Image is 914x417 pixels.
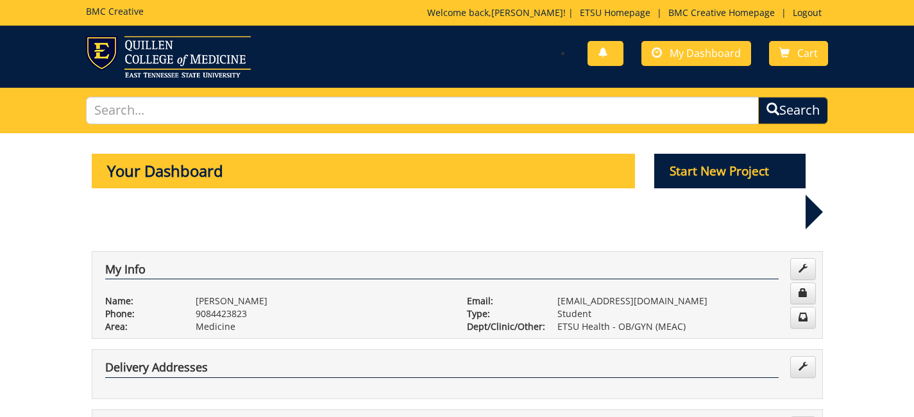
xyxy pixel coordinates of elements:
[557,320,809,333] p: ETSU Health - OB/GYN (MEAC)
[196,320,448,333] p: Medicine
[196,295,448,307] p: [PERSON_NAME]
[573,6,657,19] a: ETSU Homepage
[467,307,538,320] p: Type:
[654,166,806,178] a: Start New Project
[786,6,828,19] a: Logout
[427,6,828,19] p: Welcome back, ! | | |
[654,154,806,188] p: Start New Project
[105,263,779,280] h4: My Info
[670,46,741,60] span: My Dashboard
[105,295,176,307] p: Name:
[105,307,176,320] p: Phone:
[758,97,828,124] button: Search
[105,361,779,378] h4: Delivery Addresses
[86,6,144,16] h5: BMC Creative
[86,97,759,124] input: Search...
[467,320,538,333] p: Dept/Clinic/Other:
[196,307,448,320] p: 9084423823
[797,46,818,60] span: Cart
[790,356,816,378] a: Edit Addresses
[790,258,816,280] a: Edit Info
[557,295,809,307] p: [EMAIL_ADDRESS][DOMAIN_NAME]
[105,320,176,333] p: Area:
[557,307,809,320] p: Student
[92,154,636,188] p: Your Dashboard
[491,6,563,19] a: [PERSON_NAME]
[641,41,751,66] a: My Dashboard
[86,36,251,78] img: ETSU logo
[467,295,538,307] p: Email:
[790,282,816,304] a: Change Password
[662,6,781,19] a: BMC Creative Homepage
[790,307,816,329] a: Change Communication Preferences
[769,41,828,66] a: Cart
